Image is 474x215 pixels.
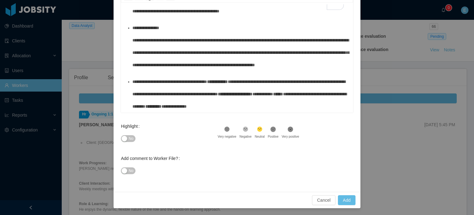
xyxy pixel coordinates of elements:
button: Add comment to Worker File? [121,167,135,174]
div: Very positive [282,134,299,139]
label: Add comment to Worker File? [121,156,182,161]
span: No [129,168,133,174]
button: Cancel [312,195,335,205]
div: Very negative [218,134,236,139]
div: Neutral [255,134,264,139]
div: Negative [239,134,252,139]
button: Add [338,195,355,205]
div: Positive [268,134,279,139]
span: No [129,135,133,142]
label: Highlight [121,124,142,129]
button: Highlight [121,135,135,142]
